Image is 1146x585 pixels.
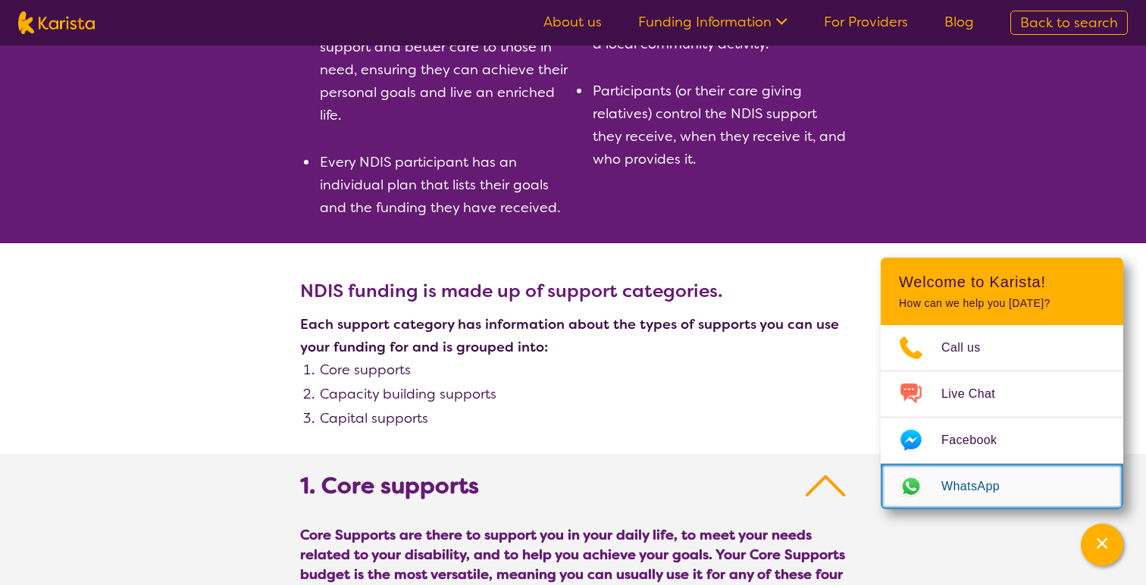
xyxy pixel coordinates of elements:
[881,464,1123,509] a: Web link opens in a new tab.
[300,472,479,499] b: 1. Core supports
[1020,14,1118,32] span: Back to search
[318,383,846,405] li: Capacity building supports
[824,13,908,31] a: For Providers
[300,315,839,356] b: Each support category has information about the types of supports you can use your funding for an...
[944,13,974,31] a: Blog
[300,280,722,302] b: NDIS funding is made up of support categories.
[899,297,1105,310] p: How can we help you [DATE]?
[941,475,1018,498] span: WhatsApp
[941,429,1015,452] span: Facebook
[899,273,1105,291] h2: Welcome to Karista!
[318,407,846,430] li: Capital supports
[591,80,846,170] li: Participants (or their care giving relatives) control the NDIS support they receive, when they re...
[318,151,573,219] li: Every NDIS participant has an individual plan that lists their goals and the funding they have re...
[806,472,846,499] img: Up Arrow
[18,11,95,34] img: Karista logo
[881,258,1123,509] div: Channel Menu
[1081,524,1123,566] button: Channel Menu
[941,383,1013,405] span: Live Chat
[941,336,999,359] span: Call us
[638,13,787,31] a: Funding Information
[543,13,602,31] a: About us
[1010,11,1128,35] a: Back to search
[318,13,573,127] li: The scheme aims to provide targeted support and better care to those in need, ensuring they can a...
[881,325,1123,509] ul: Choose channel
[318,358,846,381] li: Core supports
